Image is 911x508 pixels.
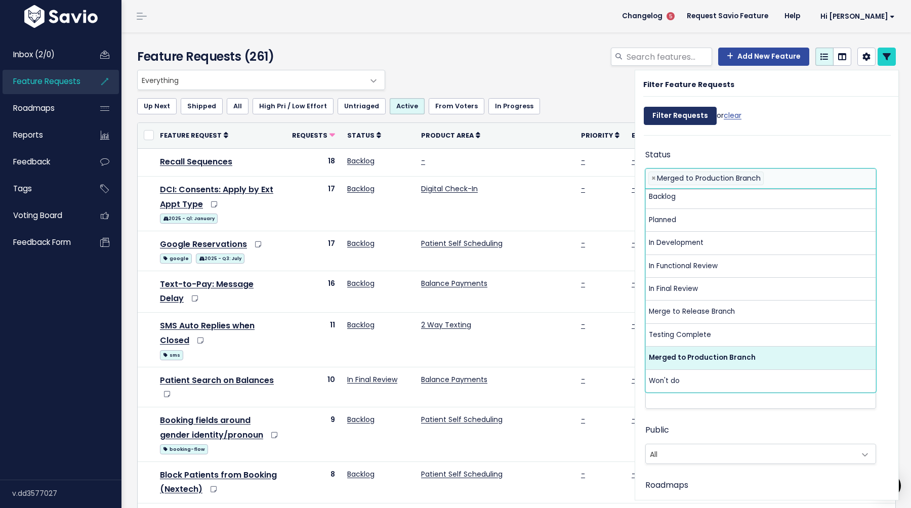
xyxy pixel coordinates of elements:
a: 2025 - Q1: January [160,211,218,224]
a: Feedback [3,150,84,174]
a: Patient Self Scheduling [421,414,503,425]
span: × [651,172,656,185]
a: Backlog [347,184,375,194]
span: Reports [13,130,43,140]
span: Feedback [13,156,50,167]
a: Backlog [347,238,375,248]
span: sms [160,350,183,360]
a: Backlog [347,469,375,479]
div: or [644,102,741,135]
label: Roadmaps [645,478,688,493]
a: Request Savio Feature [679,9,776,24]
h4: Feature Requests (261) [137,48,380,66]
a: Backlog [347,156,375,166]
td: 18 [286,148,341,176]
a: Active [390,98,425,114]
label: Public [645,423,669,438]
a: - [581,238,585,248]
a: - [632,278,636,288]
a: Inbox (2/0) [3,43,84,66]
input: Filter Requests [644,107,717,125]
a: 2 Way Texting [421,320,471,330]
span: Priority [581,131,613,140]
a: - [632,414,636,425]
ul: Filter feature requests [137,98,896,114]
a: Product Area [421,130,480,140]
a: Status [347,130,381,140]
a: SMS Auto Replies when Closed [160,320,255,346]
a: In Final Review [347,374,397,385]
span: Inbox (2/0) [13,49,55,60]
span: 5 [667,12,675,20]
a: - [581,374,585,385]
span: Status [347,131,375,140]
a: Requests [292,130,335,140]
a: Voting Board [3,204,84,227]
span: booking-flow [160,444,208,454]
a: From Voters [429,98,484,114]
a: booking-flow [160,442,208,455]
a: - [632,469,636,479]
a: 2025 - Q3: July [196,251,244,264]
td: 10 [286,367,341,407]
span: Feature Requests [13,76,80,87]
td: 8 [286,461,341,503]
span: google [160,253,192,264]
a: Digital Check-In [421,184,478,194]
span: All [646,444,855,463]
div: v.dd3577027 [12,480,121,506]
span: Product Area [421,131,474,140]
a: Help [776,9,808,24]
li: Merged to Production Branch [648,172,764,185]
span: 2025 - Q1: January [160,214,218,224]
a: Feature Requests [3,70,84,93]
li: In Development [646,232,876,255]
a: Backlog [347,414,375,425]
a: Patient Self Scheduling [421,238,503,248]
a: Patient Self Scheduling [421,469,503,479]
a: Shipped [181,98,223,114]
a: Hi [PERSON_NAME] [808,9,903,24]
span: Requests [292,131,327,140]
a: Patient Search on Balances [160,374,274,386]
span: Voting Board [13,210,62,221]
li: In Final Review [646,278,876,301]
a: - [632,156,636,166]
a: - [581,184,585,194]
a: Priority [581,130,619,140]
li: Testing Complete [646,324,876,347]
a: - [632,374,636,385]
td: 11 [286,313,341,367]
a: - [632,184,636,194]
span: Roadmaps [13,103,55,113]
a: Add New Feature [718,48,809,66]
a: In Progress [488,98,540,114]
a: Google Reservations [160,238,247,250]
a: Up Next [137,98,177,114]
a: - [581,469,585,479]
a: Feature Request [160,130,228,140]
a: Tags [3,177,84,200]
li: Backlog [646,186,876,208]
a: clear [724,110,741,120]
img: logo-white.9d6f32f41409.svg [22,5,100,28]
input: Search features... [626,48,712,66]
span: Everything [138,70,364,90]
li: Merged to Production Branch [646,347,876,369]
a: Balance Payments [421,374,487,385]
a: Untriaged [338,98,386,114]
a: - [421,156,425,166]
strong: Filter Feature Requests [643,79,734,90]
li: Planned [646,209,876,232]
li: Won't do [646,370,876,392]
a: DCI: Consents: Apply by Ext Appt Type [160,184,273,210]
a: Booking fields around gender identity/pronoun [160,414,263,441]
a: - [632,238,636,248]
span: 2025 - Q3: July [196,253,244,264]
a: sms [160,348,183,361]
label: Status [645,148,671,162]
span: Feature Request [160,131,222,140]
a: Backlog [347,320,375,330]
a: Effort [632,130,665,140]
td: 16 [286,271,341,313]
